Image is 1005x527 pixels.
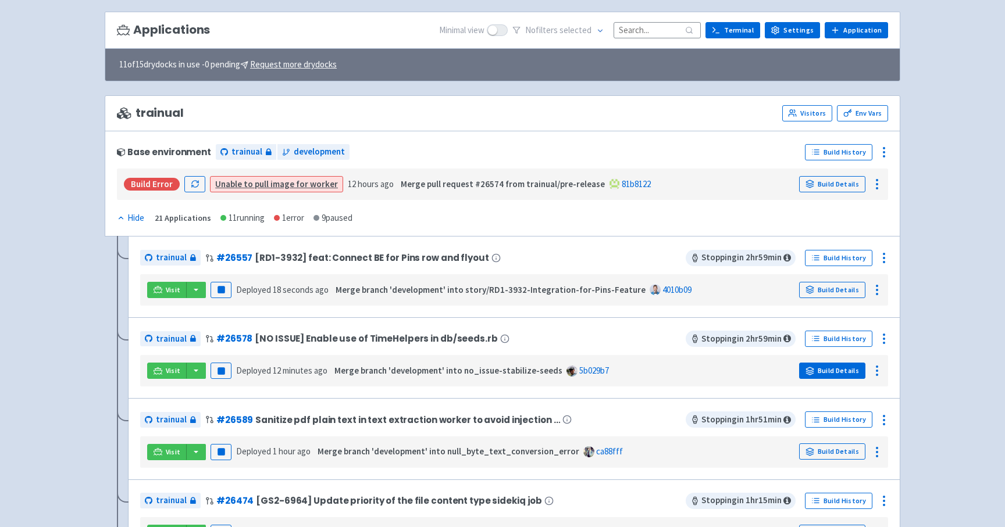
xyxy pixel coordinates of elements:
a: Build Details [799,363,865,379]
a: Application [825,22,888,38]
a: 5b029b7 [579,365,609,376]
strong: Merge pull request #26574 from trainual/pre-release [401,178,605,189]
time: 1 hour ago [273,446,311,457]
h3: Applications [117,23,210,37]
strong: Merge branch 'development' into story/RD1-3932-Integration-for-Pins-Feature [336,284,646,295]
a: #26589 [216,414,253,426]
a: Terminal [705,22,760,38]
div: 1 error [274,211,304,225]
span: trainual [156,494,187,507]
div: 9 paused [313,211,352,225]
span: selected [559,24,591,35]
div: Base environment [117,147,211,157]
a: Build History [805,331,872,347]
a: Build History [805,250,872,266]
span: 11 of 15 drydocks in use - 0 pending [119,58,337,71]
u: Request more drydocks [250,59,337,70]
span: [GS2-6964] Update priority of the file content type sidekiq job [256,496,542,506]
a: Visitors [782,105,832,121]
a: #26474 [216,494,254,507]
span: Minimal view [439,24,484,37]
span: Stopping in 2 hr 59 min [686,331,796,347]
time: 12 hours ago [348,178,394,189]
span: trainual [231,145,262,159]
span: [RD1-3932] feat: Connect BE for Pins row and flyout [255,253,489,263]
strong: Merge branch 'development' into no_issue-stabilize-seeds [334,365,562,376]
time: 12 minutes ago [273,365,327,376]
a: #26578 [216,332,252,345]
a: trainual [140,331,201,347]
span: Stopping in 1 hr 51 min [686,411,796,428]
span: trainual [156,413,187,426]
a: trainual [140,250,201,266]
div: 21 Applications [155,211,211,225]
span: Stopping in 2 hr 59 min [686,250,796,266]
span: Stopping in 1 hr 15 min [686,493,796,509]
a: ca88fff [596,446,623,457]
input: Search... [614,22,701,38]
button: Pause [211,282,231,298]
span: Visit [166,285,181,295]
span: No filter s [525,24,591,37]
a: Build History [805,144,872,160]
a: Build Details [799,176,865,192]
span: development [294,145,345,159]
span: [NO ISSUE] Enable use of TimeHelpers in db/seeds.rb [255,334,497,343]
div: Build Error [124,178,180,191]
span: Sanitize pdf plain text in text extraction worker to avoid injection … [255,415,560,425]
time: 18 seconds ago [273,284,329,295]
a: Settings [765,22,820,38]
span: trainual [117,106,184,120]
a: 4010b09 [662,284,692,295]
strong: Merge branch 'development' into null_byte_text_conversion_error [318,446,579,457]
div: Hide [117,211,144,225]
a: Build History [805,493,872,509]
a: Unable to pull image for worker [215,178,338,189]
button: Pause [211,363,231,379]
span: Deployed [236,446,311,457]
a: Env Vars [837,105,888,121]
a: 81b8122 [622,178,651,189]
span: Deployed [236,365,327,376]
span: trainual [156,251,187,264]
a: Visit [147,444,187,460]
a: Build History [805,411,872,428]
a: #26557 [216,252,252,264]
div: 11 running [220,211,265,225]
button: Pause [211,444,231,460]
a: trainual [140,412,201,428]
a: Build Details [799,282,865,298]
button: Hide [117,211,145,225]
a: Visit [147,282,187,298]
span: trainual [156,332,187,346]
a: trainual [140,493,201,508]
span: Deployed [236,284,329,295]
span: Visit [166,447,181,457]
a: Build Details [799,443,865,460]
span: Visit [166,366,181,375]
a: trainual [216,144,276,160]
a: Visit [147,363,187,379]
a: development [277,144,350,160]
